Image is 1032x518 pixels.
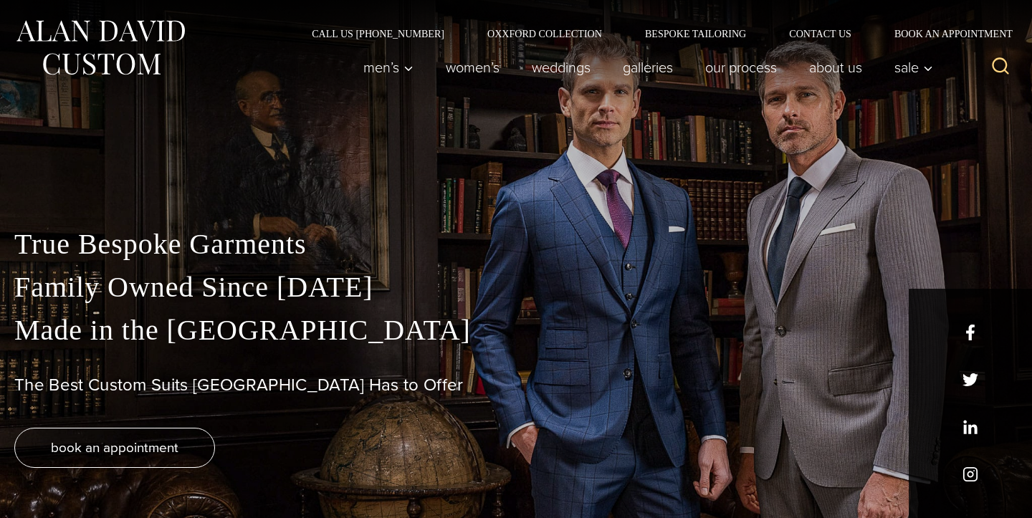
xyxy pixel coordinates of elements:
[348,53,941,82] nav: Primary Navigation
[363,60,414,75] span: Men’s
[430,53,516,82] a: Women’s
[607,53,689,82] a: Galleries
[14,375,1018,395] h1: The Best Custom Suits [GEOGRAPHIC_DATA] Has to Offer
[51,437,178,458] span: book an appointment
[14,428,215,468] a: book an appointment
[983,50,1018,85] button: View Search Form
[623,29,768,39] a: Bespoke Tailoring
[290,29,1018,39] nav: Secondary Navigation
[873,29,1018,39] a: Book an Appointment
[793,53,879,82] a: About Us
[894,60,933,75] span: Sale
[689,53,793,82] a: Our Process
[14,223,1018,352] p: True Bespoke Garments Family Owned Since [DATE] Made in the [GEOGRAPHIC_DATA]
[466,29,623,39] a: Oxxford Collection
[768,29,873,39] a: Contact Us
[290,29,466,39] a: Call Us [PHONE_NUMBER]
[14,16,186,80] img: Alan David Custom
[516,53,607,82] a: weddings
